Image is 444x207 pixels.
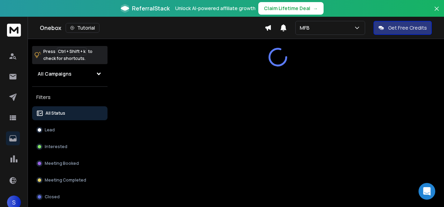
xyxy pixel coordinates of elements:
[32,156,108,170] button: Meeting Booked
[432,4,441,21] button: Close banner
[66,23,99,33] button: Tutorial
[32,67,108,81] button: All Campaigns
[419,183,435,200] div: Open Intercom Messenger
[40,23,265,33] div: Onebox
[38,70,72,77] h1: All Campaigns
[45,110,65,116] p: All Status
[32,92,108,102] h3: Filters
[32,140,108,154] button: Interested
[32,123,108,137] button: Lead
[45,177,86,183] p: Meeting Completed
[32,190,108,204] button: Closed
[175,5,256,12] p: Unlock AI-powered affiliate growth
[45,144,67,149] p: Interested
[45,161,79,166] p: Meeting Booked
[373,21,432,35] button: Get Free Credits
[132,4,170,13] span: ReferralStack
[43,48,92,62] p: Press to check for shortcuts.
[313,5,318,12] span: →
[32,106,108,120] button: All Status
[300,24,312,31] p: MFB
[45,194,60,200] p: Closed
[32,173,108,187] button: Meeting Completed
[388,24,427,31] p: Get Free Credits
[45,127,55,133] p: Lead
[258,2,324,15] button: Claim Lifetime Deal→
[57,47,87,55] span: Ctrl + Shift + k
